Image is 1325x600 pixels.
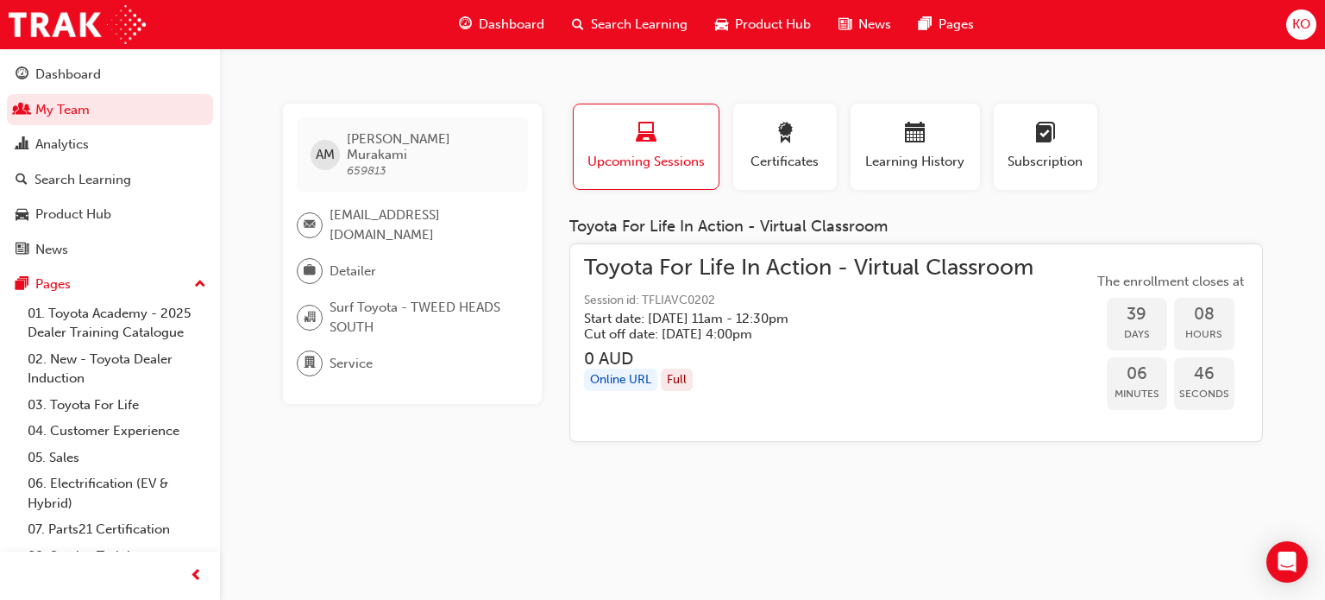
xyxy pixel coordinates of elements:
a: 03. Toyota For Life [21,392,213,419]
span: 46 [1174,364,1234,384]
a: Product Hub [7,199,213,231]
span: Days [1107,325,1167,344]
a: 05. Sales [21,445,213,471]
button: Upcoming Sessions [573,104,719,190]
span: pages-icon [919,14,932,35]
button: DashboardMy TeamAnalyticsSearch LearningProduct HubNews [7,55,213,268]
a: 06. Electrification (EV & Hybrid) [21,471,213,516]
span: briefcase-icon [304,260,316,282]
div: Analytics [35,135,89,155]
div: Open Intercom Messenger [1266,541,1308,583]
span: News [858,15,891,35]
div: News [35,240,68,260]
a: 08. Service Training [21,543,213,570]
a: search-iconSearch Learning [558,7,701,42]
span: Pages [939,15,974,35]
a: pages-iconPages [905,7,988,42]
span: department-icon [304,352,316,375]
span: search-icon [572,14,584,35]
span: 08 [1174,305,1234,325]
span: guage-icon [459,14,472,35]
div: Product Hub [35,205,111,224]
h5: Cut off date: [DATE] 4:00pm [584,326,1006,342]
span: people-icon [16,103,28,118]
span: Hours [1174,325,1234,344]
a: 02. New - Toyota Dealer Induction [21,346,213,392]
span: Subscription [1007,152,1084,172]
a: 04. Customer Experience [21,418,213,445]
a: news-iconNews [825,7,905,42]
button: Learning History [851,104,980,190]
a: guage-iconDashboard [445,7,558,42]
span: organisation-icon [304,306,316,329]
span: award-icon [775,123,795,146]
span: chart-icon [16,137,28,153]
span: [PERSON_NAME] Murakami [347,131,513,162]
a: Analytics [7,129,213,161]
h5: Start date: [DATE] 11am - 12:30pm [584,311,1006,326]
span: laptop-icon [636,123,656,146]
div: Full [661,369,693,392]
h3: 0 AUD [584,349,1033,369]
img: Trak [9,5,146,44]
span: prev-icon [190,565,203,587]
span: Surf Toyota - TWEED HEADS SOUTH [330,298,514,337]
span: 39 [1107,305,1167,325]
span: 06 [1107,364,1167,384]
a: Dashboard [7,59,213,91]
a: My Team [7,94,213,126]
span: pages-icon [16,277,28,293]
span: Learning History [863,152,967,172]
span: Product Hub [735,15,811,35]
div: Dashboard [35,65,101,85]
a: car-iconProduct Hub [701,7,825,42]
a: 01. Toyota Academy - 2025 Dealer Training Catalogue [21,300,213,346]
span: Dashboard [479,15,544,35]
span: AM [316,145,335,165]
button: Pages [7,268,213,300]
span: Seconds [1174,384,1234,404]
span: [EMAIL_ADDRESS][DOMAIN_NAME] [330,205,514,244]
span: KO [1292,15,1310,35]
span: car-icon [16,207,28,223]
span: calendar-icon [905,123,926,146]
div: Search Learning [35,170,131,190]
span: 659813 [347,163,386,178]
span: Session id: TFLIAVC0202 [584,291,1033,311]
span: news-icon [838,14,851,35]
span: learningplan-icon [1035,123,1056,146]
button: KO [1286,9,1316,40]
span: email-icon [304,214,316,237]
span: Certificates [746,152,824,172]
div: Pages [35,275,71,294]
a: News [7,234,213,266]
span: up-icon [194,274,206,296]
span: Minutes [1107,384,1167,404]
span: Toyota For Life In Action - Virtual Classroom [584,258,1033,278]
span: guage-icon [16,67,28,83]
span: car-icon [715,14,728,35]
a: 07. Parts21 Certification [21,516,213,543]
button: Certificates [733,104,837,190]
div: Toyota For Life In Action - Virtual Classroom [569,218,1263,237]
span: news-icon [16,243,28,258]
a: Search Learning [7,164,213,196]
button: Subscription [994,104,1097,190]
span: Detailer [330,262,376,281]
span: The enrollment closes at [1093,272,1248,292]
span: search-icon [16,173,28,188]
span: Upcoming Sessions [587,152,706,172]
span: Service [330,354,373,374]
span: Search Learning [591,15,688,35]
div: Online URL [584,369,657,392]
a: Toyota For Life In Action - Virtual ClassroomSession id: TFLIAVC0202Start date: [DATE] 11am - 12:... [584,258,1248,428]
